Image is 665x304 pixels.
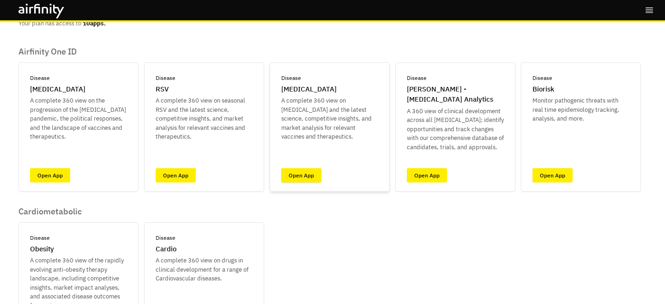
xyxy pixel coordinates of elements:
p: A complete 360 view on drugs in clinical development for a range of Cardiovascular diseases. [156,256,253,283]
p: Disease [30,234,50,242]
a: Open App [156,168,196,182]
p: Airfinity One ID [18,47,641,57]
p: Monitor pathogenic threats with real time epidemiology tracking, analysis, and more. [532,96,629,123]
a: Open App [30,168,70,182]
p: RSV [156,84,169,95]
p: [PERSON_NAME] - [MEDICAL_DATA] Analytics [407,84,504,105]
p: A complete 360 view on the progression of the [MEDICAL_DATA] pandemic, the political responses, a... [30,96,127,141]
p: Your plan has access to [18,19,106,28]
a: Open App [532,168,573,182]
p: Cardiometabolic [18,207,264,217]
p: Disease [156,74,175,82]
a: Open App [281,168,321,182]
p: Obesity [30,244,54,255]
p: [MEDICAL_DATA] [30,84,85,95]
p: Biorisk [532,84,554,95]
p: Cardio [156,244,176,255]
p: A complete 360 view on [MEDICAL_DATA] and the latest science, competitive insights, and market an... [281,96,378,141]
p: Disease [407,74,427,82]
b: 10 apps. [83,19,106,27]
p: Disease [156,234,175,242]
p: [MEDICAL_DATA] [281,84,337,95]
p: Disease [532,74,552,82]
a: Open App [407,168,447,182]
p: Disease [281,74,301,82]
p: A complete 360 view on seasonal RSV and the latest science, competitive insights, and market anal... [156,96,253,141]
p: Disease [30,74,50,82]
p: A 360 view of clinical development across all [MEDICAL_DATA]; identify opportunities and track ch... [407,107,504,152]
